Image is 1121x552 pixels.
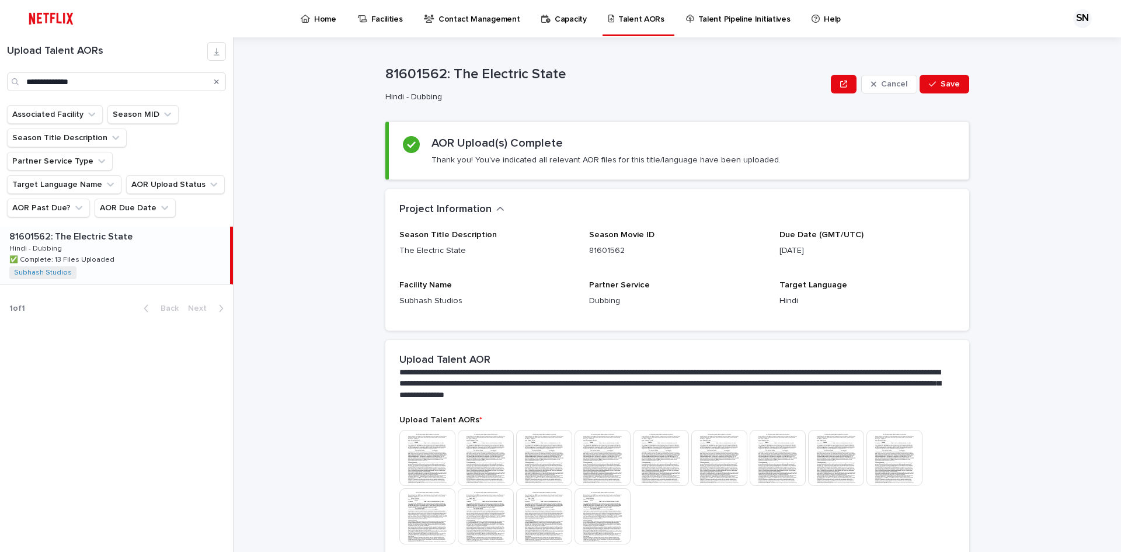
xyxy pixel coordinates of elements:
[589,281,650,289] span: Partner Service
[399,245,575,257] p: The Electric State
[881,80,907,88] span: Cancel
[399,281,452,289] span: Facility Name
[920,75,969,93] button: Save
[7,72,226,91] input: Search
[14,269,72,277] a: Subhash Studios
[399,354,490,367] h2: Upload Talent AOR
[431,155,781,165] p: Thank you! You've indicated all relevant AOR files for this title/language have been uploaded.
[399,203,504,216] button: Project Information
[9,254,117,264] p: ✅ Complete: 13 Files Uploaded
[95,199,176,217] button: AOR Due Date
[589,295,765,307] p: Dubbing
[385,66,826,83] p: 81601562: The Electric State
[399,295,575,307] p: Subhash Studios
[23,7,79,30] img: ifQbXi3ZQGMSEF7WDB7W
[7,129,127,147] button: Season Title Description
[385,92,821,102] p: Hindi - Dubbing
[126,175,225,194] button: AOR Upload Status
[9,229,135,242] p: 81601562: The Electric State
[399,203,492,216] h2: Project Information
[399,231,497,239] span: Season Title Description
[154,304,179,313] span: Back
[107,105,179,124] button: Season MID
[7,152,113,171] button: Partner Service Type
[9,242,64,253] p: Hindi - Dubbing
[7,175,121,194] button: Target Language Name
[941,80,960,88] span: Save
[7,45,207,58] h1: Upload Talent AORs
[779,245,955,257] p: [DATE]
[431,136,563,150] h2: AOR Upload(s) Complete
[183,303,233,314] button: Next
[134,303,183,314] button: Back
[7,199,90,217] button: AOR Past Due?
[779,231,864,239] span: Due Date (GMT/UTC)
[589,245,765,257] p: 81601562
[1073,9,1092,28] div: SN
[399,416,482,424] span: Upload Talent AORs
[589,231,655,239] span: Season Movie ID
[779,281,847,289] span: Target Language
[861,75,917,93] button: Cancel
[188,304,214,313] span: Next
[779,295,955,307] p: Hindi
[7,105,103,124] button: Associated Facility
